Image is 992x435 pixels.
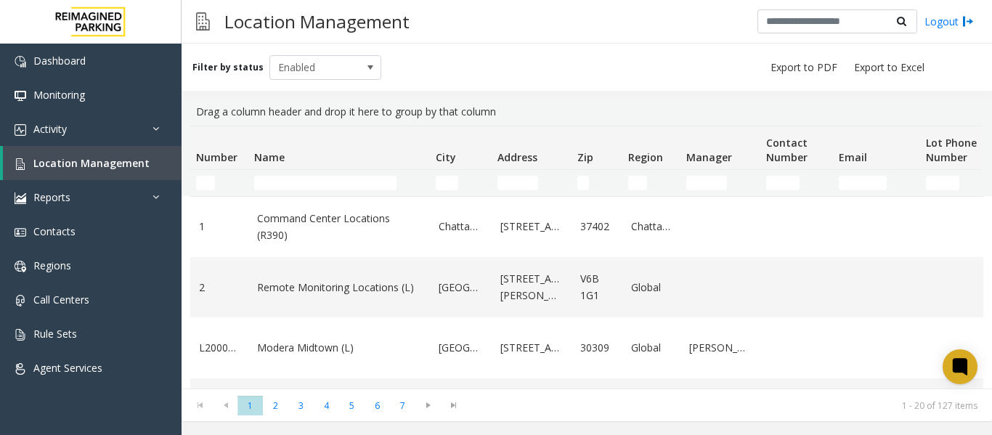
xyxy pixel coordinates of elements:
span: Export to PDF [771,60,837,75]
td: Email Filter [833,170,920,196]
span: Page 2 [263,396,288,415]
img: pageIcon [196,4,210,39]
input: Zip Filter [577,176,589,190]
img: 'icon' [15,124,26,136]
span: Dashboard [33,54,86,68]
a: 1 [199,219,240,235]
span: Go to the last page [444,399,463,411]
a: Global [631,280,672,296]
button: Export to Excel [848,57,930,78]
span: Email [839,150,867,164]
a: [STREET_ADDRESS] [500,219,563,235]
span: Location Management [33,156,150,170]
span: Address [497,150,537,164]
td: Manager Filter [680,170,760,196]
a: L20000500 [199,340,240,356]
span: Page 1 [237,396,263,415]
td: Contact Number Filter [760,170,833,196]
input: Email Filter [839,176,887,190]
span: Enabled [270,56,359,79]
span: Contacts [33,224,76,238]
a: Modera Midtown (L) [257,340,421,356]
img: 'icon' [15,227,26,238]
span: Call Centers [33,293,89,306]
input: Address Filter [497,176,538,190]
a: Location Management [3,146,182,180]
img: 'icon' [15,158,26,170]
a: [STREET_ADDRESS] [500,340,563,356]
a: [GEOGRAPHIC_DATA] [439,340,483,356]
a: 37402 [580,219,614,235]
span: Page 4 [314,396,339,415]
td: Zip Filter [572,170,622,196]
img: logout [962,14,974,29]
td: Name Filter [248,170,430,196]
img: 'icon' [15,192,26,204]
span: Page 5 [339,396,365,415]
a: [PERSON_NAME] [689,340,752,356]
input: Number Filter [196,176,215,190]
span: Rule Sets [33,327,77,341]
input: Lot Phone Number Filter [926,176,959,190]
img: 'icon' [15,90,26,102]
span: Lot Phone Number [926,136,977,164]
a: [GEOGRAPHIC_DATA] [439,280,483,296]
span: Reports [33,190,70,204]
a: Remote Monitoring Locations (L) [257,280,421,296]
span: Agent Services [33,361,102,375]
img: 'icon' [15,329,26,341]
span: Number [196,150,237,164]
kendo-pager-info: 1 - 20 of 127 items [475,399,977,412]
span: Zip [577,150,593,164]
a: [STREET_ADDRESS][PERSON_NAME] [500,271,563,304]
a: Chattanooga [631,219,672,235]
input: City Filter [436,176,458,190]
span: Activity [33,122,67,136]
h3: Location Management [217,4,417,39]
span: Go to the next page [415,395,441,415]
div: Drag a column header and drop it here to group by that column [190,98,983,126]
img: 'icon' [15,363,26,375]
a: Logout [924,14,974,29]
span: City [436,150,456,164]
img: 'icon' [15,295,26,306]
span: Contact Number [766,136,808,164]
input: Manager Filter [686,176,727,190]
span: Monitoring [33,88,85,102]
a: Chattanooga [439,219,483,235]
td: Address Filter [492,170,572,196]
span: Region [628,150,663,164]
td: Number Filter [190,170,248,196]
td: Region Filter [622,170,680,196]
a: Global [631,340,672,356]
img: 'icon' [15,56,26,68]
input: Contact Number Filter [766,176,800,190]
span: Manager [686,150,732,164]
button: Export to PDF [765,57,843,78]
a: 2 [199,280,240,296]
input: Name Filter [254,176,397,190]
span: Go to the next page [418,399,438,411]
a: Command Center Locations (R390) [257,211,421,243]
img: 'icon' [15,261,26,272]
a: V6B 1G1 [580,271,614,304]
span: Go to the last page [441,395,466,415]
div: Data table [182,126,992,389]
span: Regions [33,259,71,272]
span: Export to Excel [854,60,924,75]
input: Region Filter [628,176,647,190]
label: Filter by status [192,61,264,74]
a: 30309 [580,340,614,356]
span: Page 3 [288,396,314,415]
span: Page 6 [365,396,390,415]
span: Page 7 [390,396,415,415]
td: City Filter [430,170,492,196]
span: Name [254,150,285,164]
